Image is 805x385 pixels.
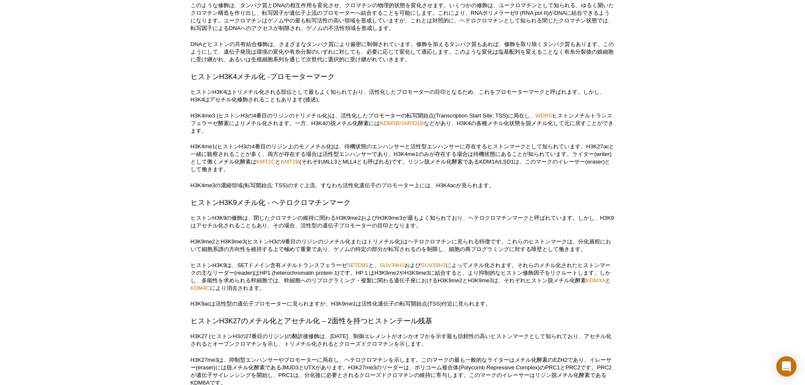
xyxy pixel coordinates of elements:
[380,120,424,126] a: KDM5B/JARID1B
[421,262,446,268] a: SUV39H2
[191,143,615,173] p: H3K4me1(ヒストンH3の4番目のリジン上のモノメチル化)は、待機状態のエンハンサーと活性型エンハンサーに存在するヒストンマークとして知られています。H3K27acと一緒に観察されることが多...
[191,333,615,348] p: H3K27 (ヒストンH3の27番目のリジン)の翻訳後修飾は、[DATE]、制御エレメントがオンかオフかを示す最も信頼性の高いヒストンマークとして知られており、アセチル化されるとオープンクロマチ...
[281,158,299,165] a: KMT2B
[191,2,615,32] p: このような修飾は、タンパク質とDNAの相互作用を変化させ、クロマチンの物理的状態を変化させます。いくつかの修飾は、ユークロマチンとして知られる、ゆるく開いたクロマチン構造を作り出し、転写因子が遺...
[191,88,615,104] p: ヒストンH3K4はトリメチル化される部位として最もよく知られており、活性化したプロモーターの目印となるため、これをプロモーターマークと呼ばれます。しかし、H3K4はアセチル化修飾されることもあり...
[586,277,605,284] a: KDM3A
[191,182,615,189] p: H3K4me3の濃縮領域(転写開始点: TSS)のすぐ上流、すなわち活性化遺伝子のプロモーター上には、H3K4acが見られます。
[191,214,615,229] p: ヒストンH3K9の修飾は、閉じたクロマチンの維持に関わるH3K9me2およびH3K9me3が最もよく知られており、ヘテロクロマチンマークと呼ばれています。しかし、H3K9はアセチル化されることも...
[191,285,210,291] a: KDM4C
[347,262,368,268] a: SETDB1
[191,198,615,208] h3: ヒストンH3K9メチル化 - ヘテロクロマチンマーク
[191,238,615,253] p: H3K9me2とH3K9me3(ヒストンH3の9番目のリジンのジメチル化またはトリメチル化)はヘテロクロマチンに見られる特徴です。これらのヒストンマークは、分化過程において細胞系譜の方向性を維持...
[191,72,615,82] h3: ヒストンH3K4メチル化 -プロモーターマーク
[191,41,615,63] p: DNAとヒストンの共有結合修飾は、さまざまなタンパク質により厳密に制御されています。修飾を加えるタンパク質もあれば、修飾を取り除くタンパク質もあります。このようにして、遺伝子発現は環境の変化や有...
[379,262,404,268] a: SUV39H1
[191,262,615,292] p: ヒストンH3K9は、SETドメイン含有メチルトランスフェラーゼ と、 および によってメチル化されます。それらのメチル化されたヒストンマークの主なリーダー(reader)はHP1 (hetero...
[257,158,276,165] a: KMT2C
[535,112,552,119] a: WDR5
[191,300,615,308] p: H3K9acは活性型の遺伝子プロモーターに見られますが、H3K9me1は活性化遺伝子の転写開始点(TSS)付近に見られます。
[191,112,615,135] p: H3K4me3 (ヒストンH3の4番目のリジンのトリメチル化)は、活性化したプロモーターの転写開始点(Transcription Start Site; TSS)に局在し、 ヒストンメチルトラン...
[776,356,797,377] div: Open Intercom Messenger
[191,316,615,326] h3: ヒストンH3K27のメチル化とアセチル化 – 2面性を持つヒストンテール残基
